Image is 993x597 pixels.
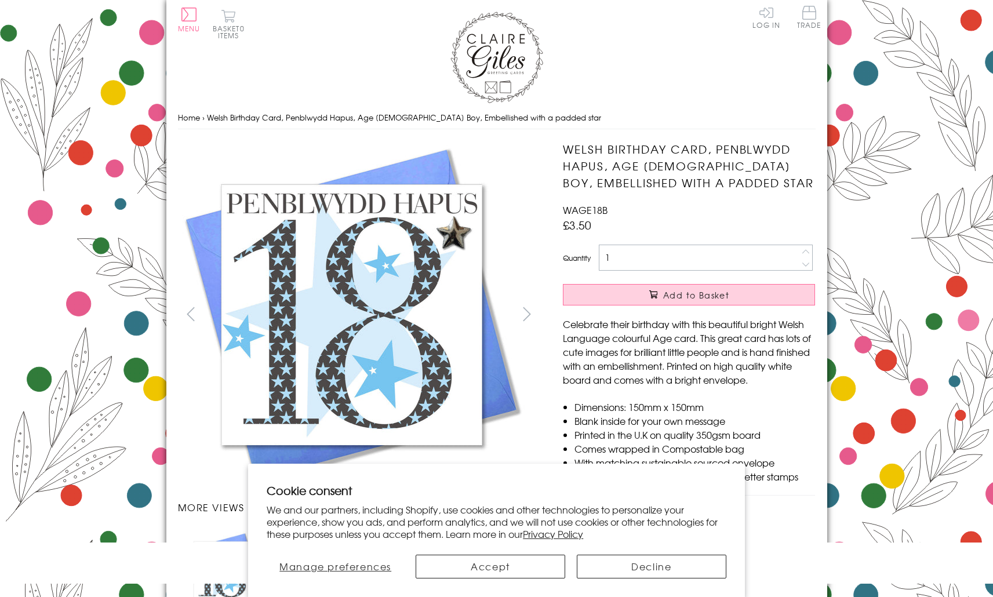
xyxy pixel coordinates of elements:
[574,456,815,469] li: With matching sustainable sourced envelope
[178,112,200,123] a: Home
[574,414,815,428] li: Blank inside for your own message
[577,555,726,578] button: Decline
[178,301,204,327] button: prev
[563,317,815,387] p: Celebrate their birthday with this beautiful bright Welsh Language colourful Age card. This great...
[218,23,245,41] span: 0 items
[267,504,726,540] p: We and our partners, including Shopify, use cookies and other technologies to personalize your ex...
[416,555,565,578] button: Accept
[563,284,815,305] button: Add to Basket
[178,106,816,130] nav: breadcrumbs
[574,442,815,456] li: Comes wrapped in Compostable bag
[514,301,540,327] button: next
[797,6,821,28] span: Trade
[213,9,245,39] button: Basket0 items
[574,428,815,442] li: Printed in the U.K on quality 350gsm board
[178,500,540,514] h3: More views
[207,112,601,123] span: Welsh Birthday Card, Penblwydd Hapus, Age [DEMOGRAPHIC_DATA] Boy, Embellished with a padded star
[574,400,815,414] li: Dimensions: 150mm x 150mm
[279,559,391,573] span: Manage preferences
[267,482,726,498] h2: Cookie consent
[663,289,729,301] span: Add to Basket
[563,203,608,217] span: WAGE18B
[178,141,526,489] img: Welsh Birthday Card, Penblwydd Hapus, Age 18 Boy, Embellished with a padded star
[178,8,201,32] button: Menu
[267,555,404,578] button: Manage preferences
[202,112,205,123] span: ›
[752,6,780,28] a: Log In
[563,253,591,263] label: Quantity
[450,12,543,103] img: Claire Giles Greetings Cards
[178,23,201,34] span: Menu
[523,527,583,541] a: Privacy Policy
[563,217,591,233] span: £3.50
[563,141,815,191] h1: Welsh Birthday Card, Penblwydd Hapus, Age [DEMOGRAPHIC_DATA] Boy, Embellished with a padded star
[797,6,821,31] a: Trade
